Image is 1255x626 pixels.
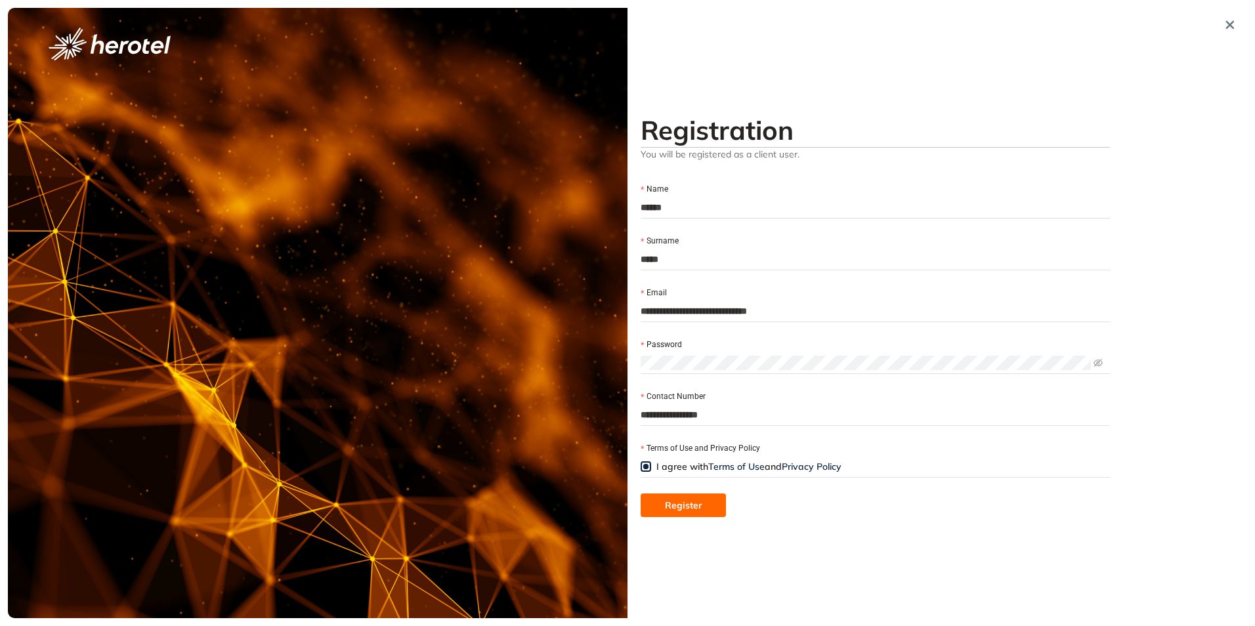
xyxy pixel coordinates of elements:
[641,339,682,351] label: Password
[28,28,192,60] button: logo
[8,8,627,618] img: cover image
[641,183,668,196] label: Name
[665,498,702,512] span: Register
[641,249,1110,269] input: Surname
[641,235,679,247] label: Surname
[49,28,171,60] img: logo
[1094,358,1103,367] span: eye-invisible
[641,405,1110,425] input: Contact Number
[656,461,841,472] span: I agree with and
[641,198,1110,217] input: Name
[782,461,841,472] a: Privacy Policy
[641,148,1110,160] span: You will be registered as a client user.
[641,287,667,299] label: Email
[641,114,1110,146] h2: Registration
[641,390,706,403] label: Contact Number
[641,301,1110,321] input: Email
[641,356,1091,370] input: Password
[641,442,760,455] label: Terms of Use and Privacy Policy
[641,493,726,517] button: Register
[708,461,765,472] a: Terms of Use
